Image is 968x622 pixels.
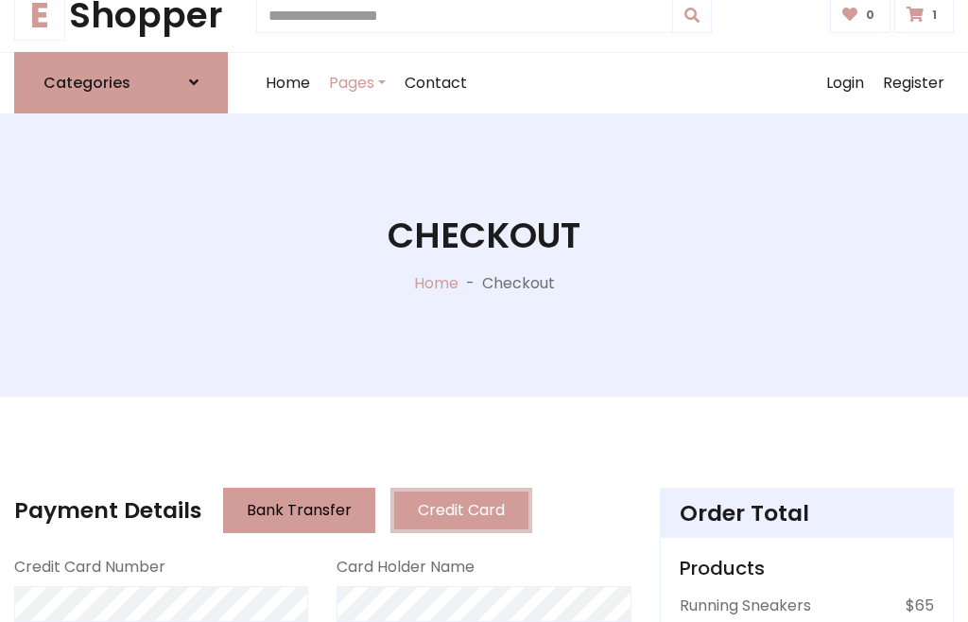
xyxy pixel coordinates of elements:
[14,556,165,579] label: Credit Card Number
[482,272,555,295] p: Checkout
[395,53,476,113] a: Contact
[390,488,532,533] button: Credit Card
[680,500,934,527] h4: Order Total
[14,497,201,524] h4: Payment Details
[388,215,580,257] h1: Checkout
[861,7,879,24] span: 0
[927,7,942,24] span: 1
[873,53,954,113] a: Register
[43,74,130,92] h6: Categories
[14,52,228,113] a: Categories
[906,595,934,617] p: $65
[337,556,475,579] label: Card Holder Name
[817,53,873,113] a: Login
[414,272,458,294] a: Home
[680,595,811,617] p: Running Sneakers
[320,53,395,113] a: Pages
[256,53,320,113] a: Home
[223,488,375,533] button: Bank Transfer
[680,557,934,579] h5: Products
[458,272,482,295] p: -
